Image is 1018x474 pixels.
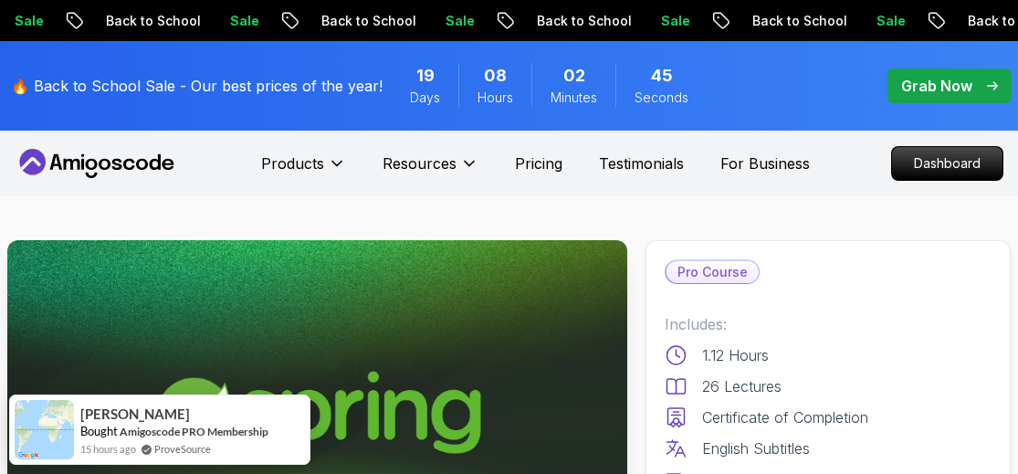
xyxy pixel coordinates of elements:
p: 1.12 Hours [702,344,769,366]
a: Pricing [515,153,562,174]
a: Testimonials [599,153,684,174]
span: 2 Minutes [563,63,585,89]
span: Bought [80,424,118,438]
a: For Business [720,153,810,174]
p: Resources [383,153,457,174]
span: 19 Days [416,63,435,89]
span: 15 hours ago [80,441,136,457]
p: Includes: [665,313,992,335]
p: Certificate of Completion [702,406,868,428]
p: Back to School [521,12,645,30]
button: Resources [383,153,478,189]
p: Pro Course [666,261,759,283]
p: 26 Lectures [702,375,782,397]
p: Back to School [737,12,861,30]
span: [PERSON_NAME] [80,406,190,422]
p: Sale [215,12,273,30]
p: Back to School [306,12,430,30]
p: Dashboard [892,147,1002,180]
p: Sale [645,12,704,30]
p: Grab Now [901,75,972,97]
p: Products [261,153,324,174]
p: Sale [430,12,488,30]
button: Products [261,153,346,189]
span: 45 Seconds [651,63,673,89]
a: Dashboard [891,146,1003,181]
span: Days [410,89,440,107]
p: 🔥 Back to School Sale - Our best prices of the year! [11,75,383,97]
p: Sale [861,12,919,30]
span: 8 Hours [484,63,507,89]
p: English Subtitles [702,437,810,459]
img: provesource social proof notification image [15,400,74,459]
span: Seconds [635,89,688,107]
a: Amigoscode PRO Membership [120,425,268,438]
a: ProveSource [154,441,211,457]
span: Hours [478,89,513,107]
span: Minutes [551,89,597,107]
p: Back to School [90,12,215,30]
